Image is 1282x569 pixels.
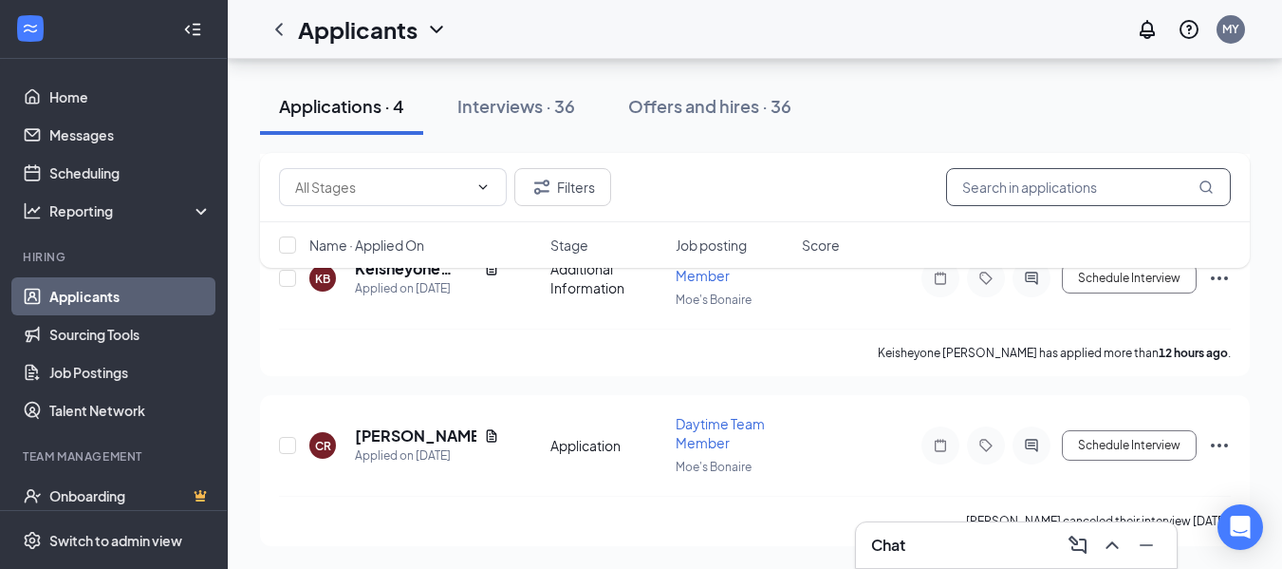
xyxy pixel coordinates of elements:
span: Daytime Team Member [676,415,765,451]
input: All Stages [295,177,468,198]
button: Filter Filters [514,168,611,206]
div: MY [1222,21,1239,37]
a: Talent Network [49,391,212,429]
svg: Notifications [1136,18,1159,41]
svg: ComposeMessage [1067,534,1089,557]
div: Applications · 4 [279,94,404,118]
svg: Minimize [1135,534,1158,557]
div: [PERSON_NAME] canceled their interview [DATE]. [966,512,1231,531]
h1: Applicants [298,13,418,46]
button: ChevronUp [1097,530,1127,560]
a: Scheduling [49,154,212,192]
svg: Ellipses [1208,434,1231,457]
div: Applied on [DATE] [355,446,499,465]
div: Interviews · 36 [457,94,575,118]
a: Home [49,78,212,116]
span: Job posting [676,236,747,255]
span: Moe's Bonaire [676,460,752,474]
div: Application [550,436,665,455]
svg: Tag [975,438,997,453]
svg: Collapse [183,20,202,39]
svg: Settings [23,531,42,550]
h5: [PERSON_NAME] [355,426,476,446]
div: CR [315,438,331,454]
a: Messages [49,116,212,154]
svg: WorkstreamLogo [21,19,40,38]
span: Name · Applied On [309,236,424,255]
div: Offers and hires · 36 [628,94,791,118]
svg: Analysis [23,201,42,220]
svg: Note [929,438,952,453]
svg: ChevronDown [475,180,491,195]
span: Stage [550,236,588,255]
svg: ActiveChat [1020,438,1043,453]
svg: ChevronDown [425,18,448,41]
div: Applied on [DATE] [355,279,499,298]
svg: ChevronUp [1101,534,1124,557]
div: Open Intercom Messenger [1217,504,1263,550]
a: Job Postings [49,353,212,391]
div: Reporting [49,201,213,220]
svg: Filter [530,176,553,199]
svg: Document [484,428,499,444]
div: Switch to admin view [49,531,182,550]
b: 12 hours ago [1159,346,1228,360]
svg: ChevronLeft [268,18,290,41]
div: Hiring [23,249,208,265]
input: Search in applications [946,168,1231,206]
svg: QuestionInfo [1178,18,1200,41]
h3: Chat [871,535,905,556]
svg: MagnifyingGlass [1198,180,1214,195]
button: ComposeMessage [1063,530,1093,560]
div: Team Management [23,448,208,465]
button: Minimize [1131,530,1161,560]
p: Keisheyone [PERSON_NAME] has applied more than . [878,345,1231,361]
span: Score [802,236,840,255]
a: Applicants [49,277,212,315]
a: OnboardingCrown [49,477,212,515]
button: Schedule Interview [1062,430,1197,461]
a: Sourcing Tools [49,315,212,353]
span: Moe's Bonaire [676,293,752,307]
